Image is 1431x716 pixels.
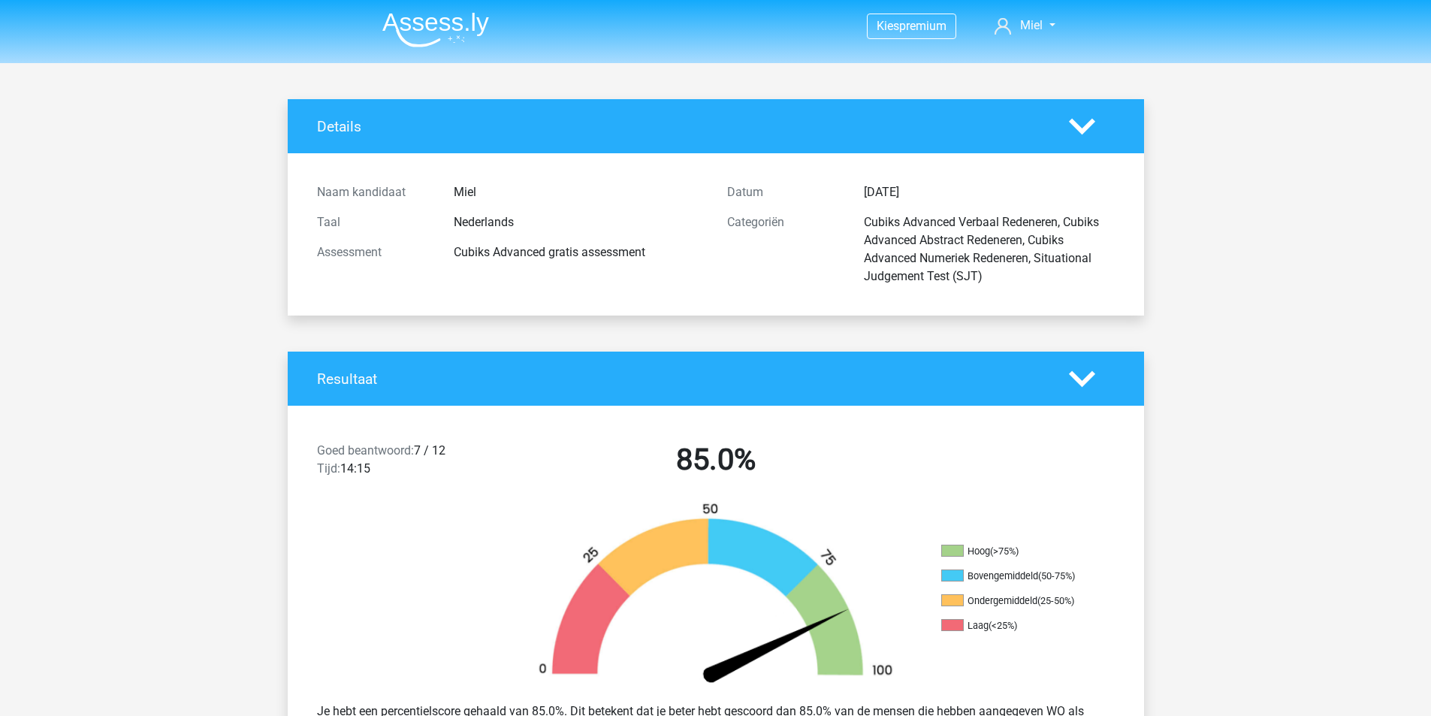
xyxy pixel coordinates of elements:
div: 7 / 12 14:15 [306,442,511,484]
div: Miel [442,183,716,201]
h4: Details [317,118,1046,135]
li: Ondergemiddeld [941,594,1091,608]
a: Miel [989,17,1061,35]
div: Datum [716,183,853,201]
img: 85.c8310d078360.png [513,502,919,690]
div: Taal [306,213,442,231]
div: (50-75%) [1038,570,1075,582]
div: Cubiks Advanced Verbaal Redeneren, Cubiks Advanced Abstract Redeneren, Cubiks Advanced Numeriek R... [853,213,1126,285]
span: premium [899,19,946,33]
div: Cubiks Advanced gratis assessment [442,243,716,261]
div: [DATE] [853,183,1126,201]
li: Laag [941,619,1091,633]
a: Kiespremium [868,16,956,36]
h2: 85.0% [522,442,910,478]
span: Tijd: [317,461,340,476]
div: (>75%) [990,545,1019,557]
div: (25-50%) [1037,595,1074,606]
li: Bovengemiddeld [941,569,1091,583]
span: Goed beantwoord: [317,443,414,458]
li: Hoog [941,545,1091,558]
h4: Resultaat [317,370,1046,388]
span: Miel [1020,18,1043,32]
div: Categoriën [716,213,853,285]
span: Kies [877,19,899,33]
div: Naam kandidaat [306,183,442,201]
img: Assessly [382,12,489,47]
div: Assessment [306,243,442,261]
div: (<25%) [989,620,1017,631]
div: Nederlands [442,213,716,231]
